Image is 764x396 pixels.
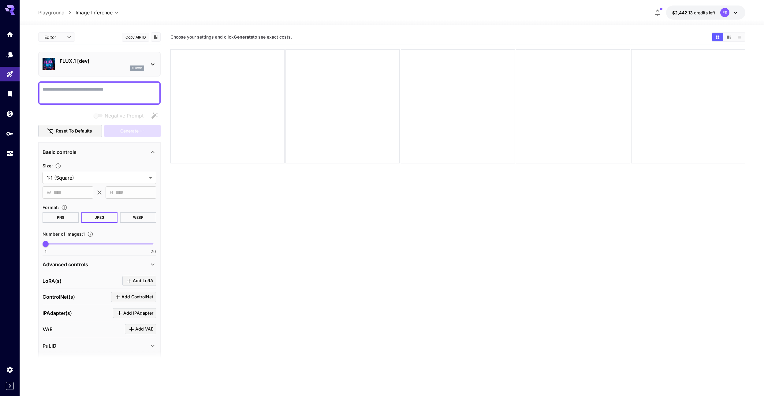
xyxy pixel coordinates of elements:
button: Click to add IPAdapter [113,308,156,318]
span: 1:1 (Square) [47,174,147,181]
span: Add VAE [135,325,153,333]
p: Basic controls [43,148,76,156]
button: JPEG [81,212,118,223]
button: Expand sidebar [6,382,14,390]
button: Reset to defaults [38,125,102,137]
span: H [110,189,113,196]
span: Image Inference [76,9,113,16]
p: Advanced controls [43,261,88,268]
span: Add IPAdapter [123,309,153,317]
button: Click to add LoRA [122,276,156,286]
b: Generate [234,34,253,39]
button: Show media in list view [734,33,745,41]
span: Add LoRA [133,277,153,285]
span: Format : [43,205,59,210]
p: ControlNet(s) [43,293,75,301]
button: Choose the file format for the output image. [59,204,70,211]
span: Editor [44,34,63,40]
span: credits left [694,10,715,15]
span: W [47,189,51,196]
p: VAE [43,326,53,333]
div: API Keys [6,130,13,137]
button: Click to add VAE [125,324,156,334]
div: Settings [6,366,13,373]
div: PuLID [43,338,156,353]
div: Wallet [6,110,13,118]
p: IPAdapter(s) [43,309,72,317]
a: Playground [38,9,65,16]
p: flux1d [132,66,142,70]
div: Models [6,50,13,58]
div: Basic controls [43,145,156,159]
div: FR [720,8,729,17]
div: Show media in grid viewShow media in video viewShow media in list view [712,32,745,42]
button: Show media in grid view [712,33,723,41]
div: $2,442.13046 [672,9,715,16]
button: Specify how many images to generate in a single request. Each image generation will be charged se... [85,231,96,237]
div: FLUX.1 [dev]flux1d [43,55,156,73]
p: PuLID [43,342,57,349]
div: Home [6,31,13,38]
span: Negative prompts are not compatible with the selected model. [92,112,148,119]
button: Click to add ControlNet [111,292,156,302]
span: Add ControlNet [121,293,153,301]
button: PNG [43,212,79,223]
button: Copy AIR ID [122,33,149,42]
span: Size : [43,163,53,168]
span: Choose your settings and click to see exact costs. [170,34,292,39]
div: Playground [6,70,13,78]
div: Usage [6,150,13,157]
div: Library [6,90,13,98]
p: LoRA(s) [43,277,61,285]
span: $2,442.13 [672,10,694,15]
span: Number of images : 1 [43,231,85,237]
span: 1 [45,248,47,255]
button: Add to library [153,33,158,41]
span: 20 [151,248,156,255]
span: Negative Prompt [105,112,143,119]
nav: breadcrumb [38,9,76,16]
button: WEBP [120,212,156,223]
p: FLUX.1 [dev] [60,57,144,65]
div: Advanced controls [43,257,156,272]
button: Adjust the dimensions of the generated image by specifying its width and height in pixels, or sel... [53,163,64,169]
button: $2,442.13046FR [666,6,745,20]
button: Show media in video view [723,33,734,41]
